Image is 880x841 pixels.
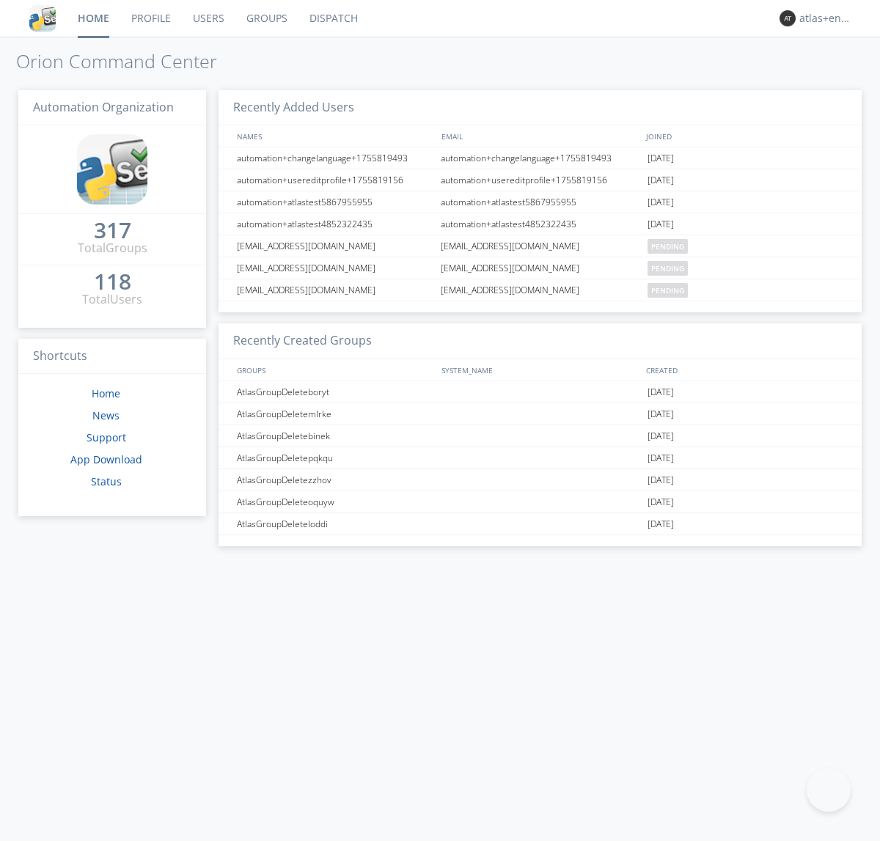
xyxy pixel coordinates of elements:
[648,213,674,235] span: [DATE]
[648,169,674,191] span: [DATE]
[92,408,120,422] a: News
[233,447,436,469] div: AtlasGroupDeletepqkqu
[233,513,436,535] div: AtlasGroupDeleteloddi
[648,403,674,425] span: [DATE]
[219,191,862,213] a: automation+atlastest5867955955automation+atlastest5867955955[DATE]
[233,359,434,381] div: GROUPS
[219,323,862,359] h3: Recently Created Groups
[77,134,147,205] img: cddb5a64eb264b2086981ab96f4c1ba7
[807,768,851,812] iframe: Toggle Customer Support
[437,279,644,301] div: [EMAIL_ADDRESS][DOMAIN_NAME]
[233,213,436,235] div: automation+atlastest4852322435
[648,283,688,298] span: pending
[219,279,862,301] a: [EMAIL_ADDRESS][DOMAIN_NAME][EMAIL_ADDRESS][DOMAIN_NAME]pending
[219,447,862,469] a: AtlasGroupDeletepqkqu[DATE]
[233,125,434,147] div: NAMES
[648,425,674,447] span: [DATE]
[219,213,862,235] a: automation+atlastest4852322435automation+atlastest4852322435[DATE]
[438,125,642,147] div: EMAIL
[29,5,56,32] img: cddb5a64eb264b2086981ab96f4c1ba7
[648,513,674,535] span: [DATE]
[233,425,436,447] div: AtlasGroupDeletebinek
[82,291,142,308] div: Total Users
[438,359,642,381] div: SYSTEM_NAME
[233,403,436,425] div: AtlasGroupDeletemlrke
[219,257,862,279] a: [EMAIL_ADDRESS][DOMAIN_NAME][EMAIL_ADDRESS][DOMAIN_NAME]pending
[648,469,674,491] span: [DATE]
[437,147,644,169] div: automation+changelanguage+1755819493
[437,213,644,235] div: automation+atlastest4852322435
[799,11,854,26] div: atlas+english0001
[233,257,436,279] div: [EMAIL_ADDRESS][DOMAIN_NAME]
[648,147,674,169] span: [DATE]
[780,10,796,26] img: 373638.png
[233,147,436,169] div: automation+changelanguage+1755819493
[94,223,131,238] div: 317
[219,513,862,535] a: AtlasGroupDeleteloddi[DATE]
[648,191,674,213] span: [DATE]
[219,381,862,403] a: AtlasGroupDeleteboryt[DATE]
[219,403,862,425] a: AtlasGroupDeletemlrke[DATE]
[94,274,131,289] div: 118
[219,235,862,257] a: [EMAIL_ADDRESS][DOMAIN_NAME][EMAIL_ADDRESS][DOMAIN_NAME]pending
[648,491,674,513] span: [DATE]
[648,381,674,403] span: [DATE]
[70,452,142,466] a: App Download
[219,90,862,126] h3: Recently Added Users
[233,191,436,213] div: automation+atlastest5867955955
[219,147,862,169] a: automation+changelanguage+1755819493automation+changelanguage+1755819493[DATE]
[233,169,436,191] div: automation+usereditprofile+1755819156
[233,469,436,491] div: AtlasGroupDeletezzhov
[219,169,862,191] a: automation+usereditprofile+1755819156automation+usereditprofile+1755819156[DATE]
[642,125,848,147] div: JOINED
[219,425,862,447] a: AtlasGroupDeletebinek[DATE]
[94,274,131,291] a: 118
[18,339,206,375] h3: Shortcuts
[91,474,122,488] a: Status
[437,235,644,257] div: [EMAIL_ADDRESS][DOMAIN_NAME]
[219,491,862,513] a: AtlasGroupDeleteoquyw[DATE]
[94,223,131,240] a: 317
[219,469,862,491] a: AtlasGroupDeletezzhov[DATE]
[437,191,644,213] div: automation+atlastest5867955955
[437,257,644,279] div: [EMAIL_ADDRESS][DOMAIN_NAME]
[233,235,436,257] div: [EMAIL_ADDRESS][DOMAIN_NAME]
[92,386,120,400] a: Home
[642,359,848,381] div: CREATED
[437,169,644,191] div: automation+usereditprofile+1755819156
[78,240,147,257] div: Total Groups
[87,430,126,444] a: Support
[233,381,436,403] div: AtlasGroupDeleteboryt
[233,279,436,301] div: [EMAIL_ADDRESS][DOMAIN_NAME]
[233,491,436,513] div: AtlasGroupDeleteoquyw
[648,239,688,254] span: pending
[648,261,688,276] span: pending
[648,447,674,469] span: [DATE]
[33,99,174,115] span: Automation Organization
